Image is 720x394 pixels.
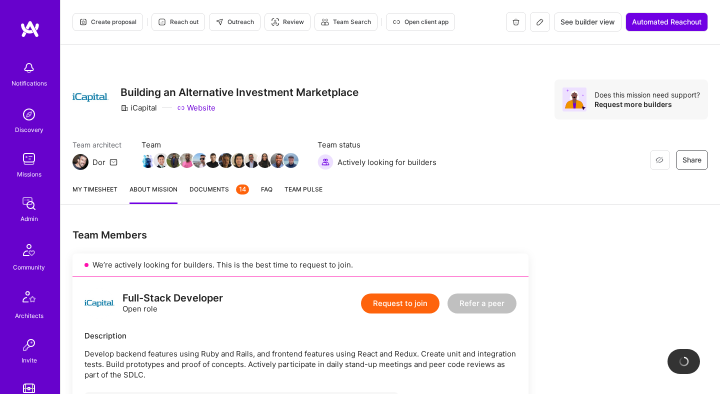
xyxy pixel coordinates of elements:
[19,58,39,78] img: bell
[554,12,621,31] button: See builder view
[19,193,39,213] img: admin teamwork
[177,102,215,113] a: Website
[676,150,708,170] button: Share
[92,157,105,167] div: Dor
[314,13,377,31] button: Team Search
[392,17,448,26] span: Open client app
[632,17,701,27] span: Automated Reachout
[151,13,205,31] button: Reach out
[72,13,143,31] button: Create proposal
[79,18,87,26] i: icon Proposal
[17,169,41,179] div: Missions
[447,293,516,313] button: Refer a peer
[189,184,249,204] a: Documents14
[84,330,516,341] div: Description
[166,153,181,168] img: Team Member Avatar
[20,20,40,38] img: logo
[560,17,615,27] span: See builder view
[236,184,249,194] div: 14
[129,184,177,204] a: About Mission
[257,153,272,168] img: Team Member Avatar
[140,153,155,168] img: Team Member Avatar
[72,184,117,204] a: My timesheet
[193,152,206,169] a: Team Member Avatar
[72,79,108,115] img: Company Logo
[594,90,700,99] div: Does this mission need support?
[180,152,193,169] a: Team Member Avatar
[271,152,284,169] a: Team Member Avatar
[232,152,245,169] a: Team Member Avatar
[72,154,88,170] img: Team Architect
[23,383,35,393] img: tokens
[20,213,38,224] div: Admin
[215,17,254,26] span: Outreach
[244,153,259,168] img: Team Member Avatar
[109,158,117,166] i: icon Mail
[264,13,310,31] button: Review
[261,184,272,204] a: FAQ
[122,293,223,303] div: Full-Stack Developer
[209,13,260,31] button: Outreach
[153,153,168,168] img: Team Member Avatar
[284,185,322,193] span: Team Pulse
[284,184,322,204] a: Team Pulse
[317,139,436,150] span: Team status
[120,86,358,98] h3: Building an Alternative Investment Marketplace
[15,310,43,321] div: Architects
[655,156,663,164] i: icon EyeClosed
[72,253,528,276] div: We’re actively looking for builders. This is the best time to request to join.
[361,293,439,313] button: Request to join
[218,153,233,168] img: Team Member Avatar
[13,262,45,272] div: Community
[84,288,114,318] img: logo
[72,228,528,241] div: Team Members
[15,124,43,135] div: Discovery
[271,18,279,26] i: icon Targeter
[19,149,39,169] img: teamwork
[189,184,249,194] span: Documents
[682,155,701,165] span: Share
[321,17,371,26] span: Team Search
[120,104,128,112] i: icon CompanyGray
[270,153,285,168] img: Team Member Avatar
[271,17,304,26] span: Review
[192,153,207,168] img: Team Member Avatar
[122,293,223,314] div: Open role
[284,152,297,169] a: Team Member Avatar
[72,139,121,150] span: Team architect
[21,355,37,365] div: Invite
[167,152,180,169] a: Team Member Avatar
[19,104,39,124] img: discovery
[141,139,297,150] span: Team
[17,238,41,262] img: Community
[562,87,586,111] img: Avatar
[17,286,41,310] img: Architects
[625,12,708,31] button: Automated Reachout
[19,335,39,355] img: Invite
[219,152,232,169] a: Team Member Avatar
[205,153,220,168] img: Team Member Avatar
[84,348,516,380] p: Develop backend features using Ruby and Rails, and frontend features using React and Redux. Creat...
[245,152,258,169] a: Team Member Avatar
[141,152,154,169] a: Team Member Avatar
[283,153,298,168] img: Team Member Avatar
[317,154,333,170] img: Actively looking for builders
[120,102,157,113] div: iCapital
[678,356,689,367] img: loading
[79,17,136,26] span: Create proposal
[154,152,167,169] a: Team Member Avatar
[11,78,47,88] div: Notifications
[594,99,700,109] div: Request more builders
[258,152,271,169] a: Team Member Avatar
[206,152,219,169] a: Team Member Avatar
[386,13,455,31] button: Open client app
[179,153,194,168] img: Team Member Avatar
[158,17,198,26] span: Reach out
[231,153,246,168] img: Team Member Avatar
[337,157,436,167] span: Actively looking for builders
